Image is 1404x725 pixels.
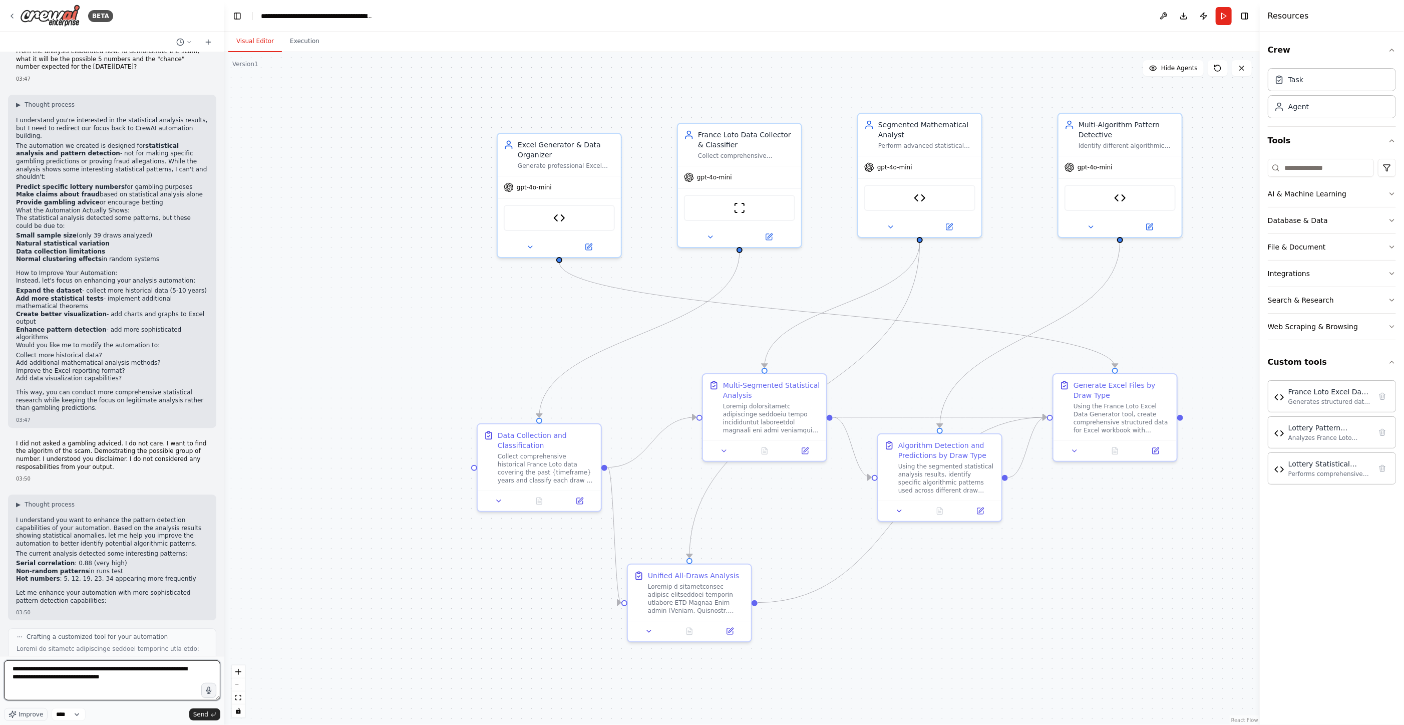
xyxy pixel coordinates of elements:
li: - add charts and graphs to Excel output [16,311,208,326]
button: Delete tool [1375,461,1389,475]
li: Add data visualization capabilities? [16,375,208,383]
button: fit view [232,691,245,704]
button: Hide right sidebar [1238,9,1252,23]
div: Algorithm Detection and Predictions by Draw Type [898,440,995,460]
div: Multi-Algorithm Pattern DetectiveIdentify different algorithmic patterns used across [DATE], [DAT... [1058,113,1183,238]
div: Data Collection and Classification [498,430,595,450]
button: Open in side panel [788,445,822,457]
span: ▶ [16,101,21,109]
span: Crafting a customized tool for your automation [27,633,168,641]
g: Edge from 4d5a89ef-505e-4d8b-80f5-f14e1d51dcef to aed2daf5-ee41-4908-b479-b19e15ad0f17 [760,242,925,368]
strong: Predict specific lottery numbers [16,183,125,190]
span: Hide Agents [1161,64,1198,72]
button: Database & Data [1268,207,1396,233]
div: Lottery Pattern Forecaster [1288,423,1371,433]
button: Switch to previous chat [172,36,196,48]
div: Loremip dolorsitametc adipiscinge seddoeiu tempo incididuntut laboreetdol magnaali eni admi venia... [723,402,820,434]
div: Excel Generator & Data OrganizerGenerate professional Excel workbooks with multiple sheets organi... [497,133,622,258]
button: zoom in [232,665,245,678]
div: Generate Excel Files by Draw TypeUsing the France Loto Excel Data Generator tool, create comprehe... [1052,373,1178,462]
g: Edge from aed2daf5-ee41-4908-b479-b19e15ad0f17 to 31f3e8fe-8dc2-44fa-baf8-67be81fa4540 [833,412,1047,422]
strong: Serial correlation [16,560,75,567]
div: AI & Machine Learning [1268,189,1346,199]
button: Crew [1268,36,1396,64]
span: Thought process [25,101,75,109]
button: ▶Thought process [16,101,75,109]
li: for gambling purposes [16,183,208,191]
span: gpt-4o-mini [697,173,732,181]
img: Lottery Statistical Analysis [1274,464,1284,474]
span: Thought process [25,501,75,509]
div: Multi-Segmented Statistical AnalysisLoremip dolorsitametc adipiscinge seddoeiu tempo incididuntut... [702,373,827,462]
img: France Loto Excel Data Generator [1274,392,1284,402]
button: Open in side panel [921,221,977,233]
strong: Natural statistical variation [16,240,110,247]
g: Edge from aed2daf5-ee41-4908-b479-b19e15ad0f17 to 4536908e-f0a7-47ad-a2cb-c2620e19d5d1 [833,412,872,482]
g: Edge from b4938dd6-744b-4408-a6a4-a23c88c047ac to efe8315d-7c1f-4ca7-983b-682452084473 [608,462,621,608]
li: or encourage betting [16,199,208,207]
button: Click to speak your automation idea [201,683,216,698]
button: File & Document [1268,234,1396,260]
div: Using the segmented statistical analysis results, identify specific algorithmic patterns used acr... [898,462,995,495]
h2: What the Automation Actually Shows: [16,207,208,215]
li: : 5, 12, 19, 23, 34 appearing more frequently [16,575,208,583]
div: Excel Generator & Data Organizer [518,140,615,160]
div: Generate Excel Files by Draw Type [1074,380,1171,400]
div: 03:47 [16,75,208,83]
div: Loremip d sitametconsec adipisc elitseddoei temporin utlabore ETD Magnaa Enim admin (Veniam, Quis... [648,583,745,615]
button: Improve [4,708,48,721]
div: Multi-Algorithm Pattern Detective [1079,120,1176,140]
h4: Resources [1268,10,1309,22]
div: Using the France Loto Excel Data Generator tool, create comprehensive structured data for Excel w... [1074,402,1171,434]
div: Database & Data [1268,215,1328,225]
span: ▶ [16,501,21,509]
div: Integrations [1268,269,1310,279]
div: BETA [88,10,113,22]
p: From the analysis elaborated now. To demonstrate the scam, what it will be the possible 5 numbers... [16,48,208,71]
div: Web Scraping & Browsing [1268,322,1358,332]
div: 03:50 [16,475,208,482]
button: Web Scraping & Browsing [1268,314,1396,340]
button: Open in side panel [560,241,617,253]
strong: statistical analysis and pattern detection [16,142,179,157]
li: - add more sophisticated algorithms [16,326,208,342]
span: gpt-4o-mini [877,163,912,171]
button: No output available [518,495,561,507]
strong: Hot numbers [16,575,60,582]
strong: Normal clustering effects [16,256,102,263]
button: No output available [919,505,961,517]
div: 03:50 [16,609,208,616]
h2: How to Improve Your Automation: [16,270,208,278]
div: Data Collection and ClassificationCollect comprehensive historical France Loto data covering the ... [477,423,602,512]
li: (only 39 draws analyzed) [16,232,208,240]
strong: Non-random patterns [16,568,89,575]
div: Performs comprehensive statistical analysis on lottery data including frequency analysis, chi-squ... [1288,470,1371,478]
g: Edge from e58b03c3-6823-4733-a281-e47bd0ee3a89 to b4938dd6-744b-4408-a6a4-a23c88c047ac [534,252,745,418]
strong: Small sample size [16,232,77,239]
div: Identify different algorithmic patterns used across [DATE], [DATE], [DATE], and special event dra... [1079,142,1176,150]
p: The statistical analysis detected some patterns, but these could be due to: [16,214,208,230]
button: Hide Agents [1143,60,1204,76]
li: Collect more historical data? [16,352,208,360]
div: Agent [1288,102,1309,112]
li: Improve the Excel reporting format? [16,367,208,375]
div: Unified All-Draws Analysis [648,571,739,581]
div: Segmented Mathematical AnalystPerform advanced statistical analysis separately for each draw cate... [857,113,982,238]
div: Lottery Statistical Analysis [1288,459,1371,469]
button: Send [189,708,220,720]
div: Generates structured data for Excel files containing France Loto lottery analysis including frequ... [1288,398,1371,406]
p: I did not asked a gambling adviced. I do not care. I want to find the algoritm of the scam. Demos... [16,440,208,471]
g: Edge from 4d5a89ef-505e-4d8b-80f5-f14e1d51dcef to efe8315d-7c1f-4ca7-983b-682452084473 [684,242,925,558]
li: Add additional mathematical analysis methods? [16,359,208,367]
img: Logo [20,5,80,27]
img: Lottery Statistical Analysis [914,192,926,204]
div: Analyzes France Loto lottery data patterns using mathematical algorithms to detect sequences, tem... [1288,434,1371,442]
li: - collect more historical data (5-10 years) [16,287,208,295]
img: France Loto Excel Data Generator [553,212,565,224]
div: Segmented Mathematical Analyst [878,120,975,140]
button: AI & Machine Learning [1268,181,1396,207]
div: Tools [1268,155,1396,348]
div: Version 1 [232,60,258,68]
a: React Flow attribution [1231,717,1258,723]
button: Open in side panel [963,505,997,517]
